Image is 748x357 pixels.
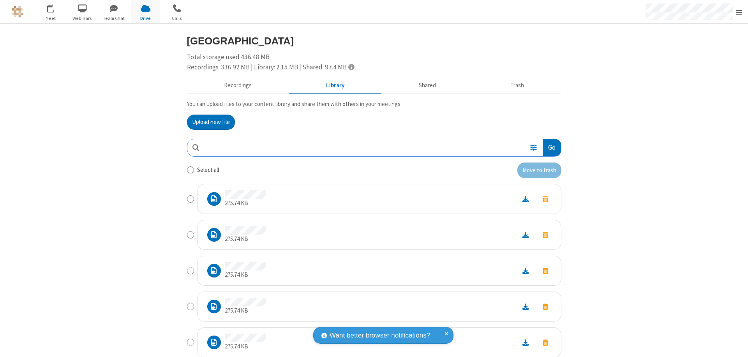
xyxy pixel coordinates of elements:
[225,306,266,315] p: 275.74 KB
[289,78,382,93] button: Content library
[515,230,536,239] a: Download file
[131,15,160,22] span: Drive
[225,342,266,351] p: 275.74 KB
[99,15,129,22] span: Team Chat
[543,139,561,157] button: Go
[382,78,473,93] button: Shared during meetings
[187,78,289,93] button: Recorded meetings
[225,235,266,244] p: 275.74 KB
[225,270,266,279] p: 275.74 KB
[515,338,536,347] a: Download file
[53,4,58,10] div: 2
[536,194,555,204] button: Move to trash
[187,35,561,46] h3: [GEOGRAPHIC_DATA]
[536,265,555,276] button: Move to trash
[68,15,97,22] span: Webinars
[12,6,23,18] img: QA Selenium DO NOT DELETE OR CHANGE
[536,301,555,312] button: Move to trash
[187,62,561,72] div: Recordings: 336.92 MB | Library: 2.15 MB | Shared: 97.4 MB
[187,100,561,109] p: You can upload files to your content library and share them with others in your meetings
[536,230,555,240] button: Move to trash
[348,64,354,70] span: Totals displayed include files that have been moved to the trash.
[36,15,65,22] span: Meet
[187,52,561,72] div: Total storage used 436.48 MB
[536,337,555,348] button: Move to trash
[162,15,192,22] span: Calls
[729,337,742,352] iframe: Chat
[515,194,536,203] a: Download file
[225,199,266,208] p: 275.74 KB
[515,302,536,311] a: Download file
[197,166,219,175] label: Select all
[187,115,235,130] button: Upload new file
[473,78,561,93] button: Trash
[517,163,561,178] button: Move to trash
[515,266,536,275] a: Download file
[330,330,430,341] span: Want better browser notifications?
